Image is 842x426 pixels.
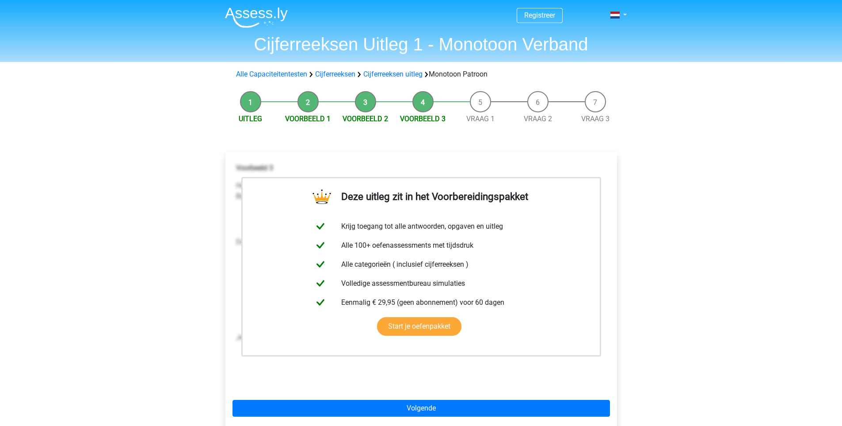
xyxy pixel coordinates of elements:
div: Monotoon Patroon [232,69,610,80]
a: Voorbeeld 3 [400,115,446,123]
a: Vraag 2 [524,115,552,123]
a: Uitleg [239,115,262,123]
a: Voorbeeld 2 [343,115,388,123]
a: Alle Capaciteitentesten [236,70,307,78]
a: Vraag 3 [581,115,610,123]
a: Cijferreeksen [315,70,355,78]
a: Voorbeeld 1 [285,115,331,123]
a: Cijferreeksen uitleg [363,70,423,78]
img: Monotonous_Example_3_2.png [236,254,388,325]
a: Vraag 1 [466,115,495,123]
p: Deze reeks los je op dezelfde manier op als voorbeeld 1 en 2: [236,237,606,247]
a: Start je oefenpakket [377,317,461,336]
a: Registreer [524,11,555,19]
img: Monotonous_Example_3.png [236,209,388,230]
img: Assessly [225,7,288,28]
b: Voorbeeld 3 [236,164,273,172]
p: Je kunt zien dat er 15 afgetrokken moet worden om tot het goede antwoord te komen. Het antwoord i... [236,332,606,343]
a: Volgende [232,400,610,417]
p: Hetzelfde soort reeks kun je ook tegenkomen bij een reeks waar de getallen steeds redelijk gelijk... [236,180,606,202]
h1: Cijferreeksen Uitleg 1 - Monotoon Verband [218,34,625,55]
